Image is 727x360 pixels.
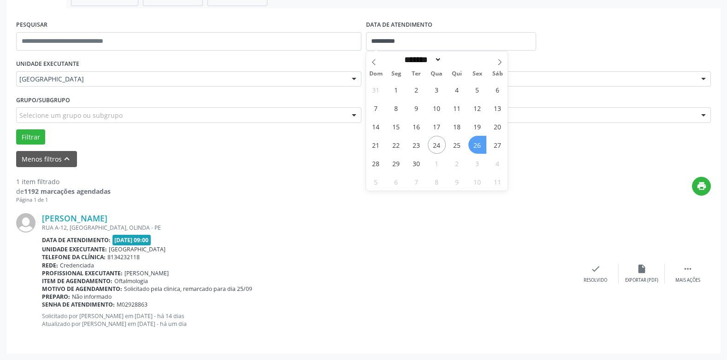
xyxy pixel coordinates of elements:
[387,81,405,99] span: Setembro 1, 2025
[428,117,446,135] span: Setembro 17, 2025
[468,81,486,99] span: Setembro 5, 2025
[16,93,70,107] label: Grupo/Subgrupo
[42,269,123,277] b: Profissional executante:
[487,71,508,77] span: Sáb
[428,99,446,117] span: Setembro 10, 2025
[369,75,692,84] span: Todos os profissionais
[468,99,486,117] span: Setembro 12, 2025
[637,264,647,274] i: insert_drive_file
[408,99,426,117] span: Setembro 9, 2025
[114,277,148,285] span: Oftalmologia
[683,264,693,274] i: 
[16,186,111,196] div: de
[60,261,94,269] span: Credenciada
[468,154,486,172] span: Outubro 3, 2025
[675,277,700,284] div: Mais ações
[367,117,385,135] span: Setembro 14, 2025
[426,71,447,77] span: Qua
[591,264,601,274] i: check
[489,99,507,117] span: Setembro 13, 2025
[42,213,107,223] a: [PERSON_NAME]
[16,213,35,232] img: img
[42,301,115,308] b: Senha de atendimento:
[16,129,45,145] button: Filtrar
[42,277,112,285] b: Item de agendamento:
[448,99,466,117] span: Setembro 11, 2025
[387,99,405,117] span: Setembro 8, 2025
[367,154,385,172] span: Setembro 28, 2025
[19,110,123,120] span: Selecione um grupo ou subgrupo
[366,71,386,77] span: Dom
[468,173,486,191] span: Outubro 10, 2025
[112,235,151,245] span: [DATE] 09:00
[24,187,111,196] strong: 1192 marcações agendadas
[367,81,385,99] span: Agosto 31, 2025
[72,293,112,301] span: Não informado
[109,245,165,253] span: [GEOGRAPHIC_DATA]
[387,136,405,154] span: Setembro 22, 2025
[448,81,466,99] span: Setembro 4, 2025
[448,154,466,172] span: Outubro 2, 2025
[16,57,79,71] label: UNIDADE EXECUTANTE
[402,55,442,64] select: Month
[468,117,486,135] span: Setembro 19, 2025
[406,71,426,77] span: Ter
[489,136,507,154] span: Setembro 27, 2025
[468,136,486,154] span: Setembro 26, 2025
[124,285,252,293] span: Solicitado pela clinica, remarcado para dia 25/09
[366,18,432,32] label: DATA DE ATENDIMENTO
[408,81,426,99] span: Setembro 2, 2025
[124,269,169,277] span: [PERSON_NAME]
[489,154,507,172] span: Outubro 4, 2025
[448,136,466,154] span: Setembro 25, 2025
[16,151,77,167] button: Menos filtroskeyboard_arrow_up
[42,253,106,261] b: Telefone da clínica:
[408,117,426,135] span: Setembro 16, 2025
[489,117,507,135] span: Setembro 20, 2025
[387,154,405,172] span: Setembro 29, 2025
[367,173,385,191] span: Outubro 5, 2025
[697,181,707,191] i: print
[408,136,426,154] span: Setembro 23, 2025
[367,136,385,154] span: Setembro 21, 2025
[428,81,446,99] span: Setembro 3, 2025
[19,75,343,84] span: [GEOGRAPHIC_DATA]
[448,173,466,191] span: Outubro 9, 2025
[42,236,111,244] b: Data de atendimento:
[408,154,426,172] span: Setembro 30, 2025
[692,177,711,196] button: print
[42,293,70,301] b: Preparo:
[42,245,107,253] b: Unidade executante:
[42,312,573,328] p: Solicitado por [PERSON_NAME] em [DATE] - há 14 dias Atualizado por [PERSON_NAME] em [DATE] - há u...
[42,224,573,232] div: RUA A-12, [GEOGRAPHIC_DATA], OLINDA - PE
[42,285,122,293] b: Motivo de agendamento:
[387,117,405,135] span: Setembro 15, 2025
[16,177,111,186] div: 1 item filtrado
[386,71,406,77] span: Seg
[428,136,446,154] span: Setembro 24, 2025
[16,196,111,204] div: Página 1 de 1
[42,261,58,269] b: Rede:
[489,173,507,191] span: Outubro 11, 2025
[62,154,72,164] i: keyboard_arrow_up
[584,277,607,284] div: Resolvido
[467,71,487,77] span: Sex
[367,99,385,117] span: Setembro 7, 2025
[107,253,140,261] span: 8134232118
[428,154,446,172] span: Outubro 1, 2025
[16,18,47,32] label: PESQUISAR
[408,173,426,191] span: Outubro 7, 2025
[387,173,405,191] span: Outubro 6, 2025
[117,301,148,308] span: M02928863
[447,71,467,77] span: Qui
[489,81,507,99] span: Setembro 6, 2025
[428,173,446,191] span: Outubro 8, 2025
[625,277,658,284] div: Exportar (PDF)
[448,117,466,135] span: Setembro 18, 2025
[442,55,472,64] input: Year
